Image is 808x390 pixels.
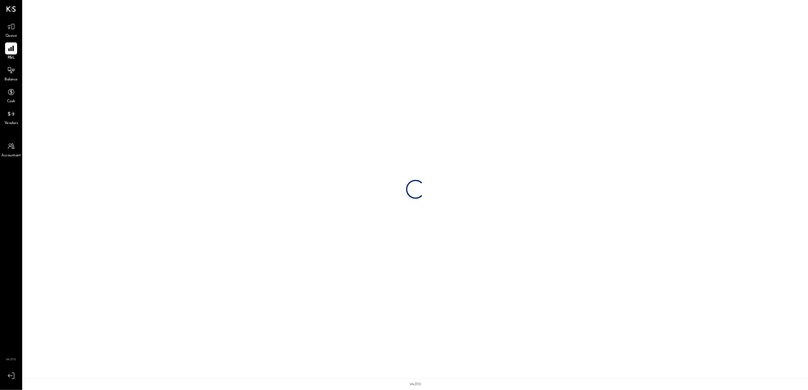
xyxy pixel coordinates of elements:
[7,99,15,104] span: Cash
[2,153,21,159] span: Accountant
[0,108,22,126] a: Vendors
[0,42,22,61] a: P&L
[410,382,421,387] div: v 4.37.0
[4,121,18,126] span: Vendors
[5,33,17,39] span: Queue
[8,55,15,61] span: P&L
[0,64,22,83] a: Balance
[4,77,18,83] span: Balance
[0,86,22,104] a: Cash
[0,140,22,159] a: Accountant
[0,21,22,39] a: Queue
